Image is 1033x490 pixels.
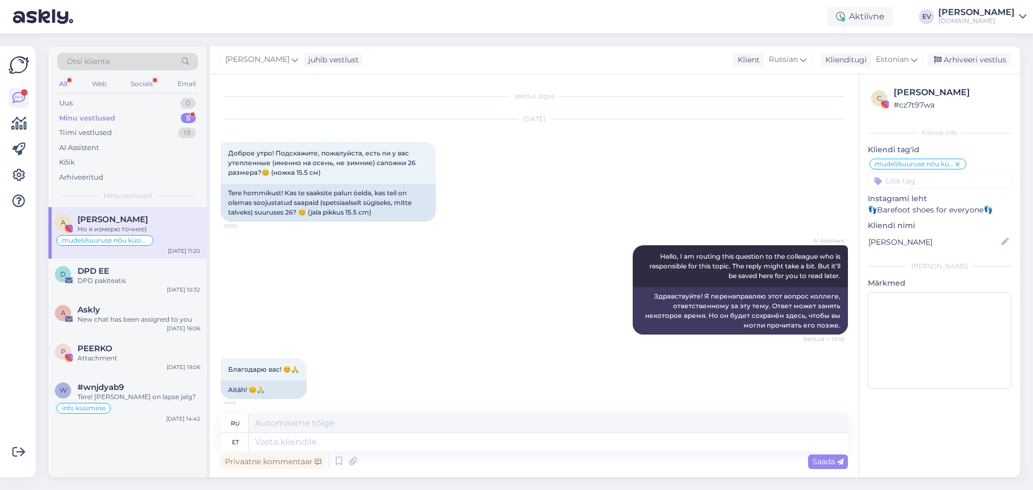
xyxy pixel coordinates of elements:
div: Uus [59,98,73,109]
div: AI Assistent [59,143,99,153]
div: Здравствуйте! Я перенаправляю этот вопрос коллеге, ответственному за эту тему. Ответ может занять... [633,287,848,335]
div: Tiimi vestlused [59,127,112,138]
span: Alena Rambo [77,215,148,224]
span: [PERSON_NAME] [225,54,289,66]
div: Arhiveeritud [59,172,103,183]
div: [DATE] 16:06 [167,324,200,332]
span: w [60,386,67,394]
p: Kliendi nimi [868,220,1011,231]
div: [PERSON_NAME] [894,86,1008,99]
div: 19 [178,127,196,138]
div: 0 [180,98,196,109]
p: Kliendi tag'id [868,144,1011,155]
span: PEERKO [77,344,112,353]
div: ru [231,414,240,432]
div: DPD pakiteatis [77,276,200,286]
span: Доброе утро! Подскажите, пожалуйста, есть ли у вас утепленные (именно на осень, не зимние) сапожк... [228,149,417,176]
span: Minu vestlused [103,191,152,201]
div: 5 [181,113,196,124]
span: AI Assistent [804,237,845,245]
span: Hello, I am routing this question to the colleague who is responsible for this topic. The reply m... [649,252,842,280]
div: Vestlus algas [221,91,848,101]
span: Nähtud ✓ 10:10 [803,335,845,343]
input: Lisa tag [868,173,1011,189]
div: Socials [129,77,155,91]
span: mudeli/suuruse nõu küsimine [62,237,148,244]
div: [DATE] 19:06 [167,363,200,371]
div: Kliendi info [868,128,1011,138]
p: Märkmed [868,278,1011,289]
span: Благодарю вас! 😊🙏 [228,365,299,373]
div: New chat has been assigned to you [77,315,200,324]
span: Otsi kliente [67,56,110,67]
div: juhib vestlust [304,54,359,66]
div: Attachment [77,353,200,363]
div: Но я измерю точнее) [77,224,200,234]
div: Privaatne kommentaar [221,455,326,469]
span: DPD EE [77,266,109,276]
div: [DOMAIN_NAME] [938,17,1015,25]
div: [PERSON_NAME] [938,8,1015,17]
span: 10:10 [224,222,264,230]
div: [DATE] 14:42 [166,415,200,423]
div: Email [175,77,198,91]
span: Saada [812,457,844,466]
div: All [57,77,69,91]
span: A [61,309,66,317]
span: info küsimine [62,405,105,411]
div: EV [919,9,934,24]
span: 10:13 [224,400,264,408]
img: Askly Logo [9,55,29,75]
span: mudeli/suuruse nõu küsimine [875,161,954,167]
input: Lisa nimi [868,236,999,248]
span: Askly [77,305,100,315]
div: Aitäh! 😊🙏 [221,381,307,399]
div: # cz7t97wa [894,99,1008,111]
div: [DATE] 10:32 [167,286,200,294]
div: Minu vestlused [59,113,115,124]
div: [DATE] [221,114,848,124]
div: [DATE] 11:20 [168,247,200,255]
div: Aktiivne [827,7,893,26]
div: Klient [733,54,760,66]
div: Tere hommikust! Kas te saaksite palun öelda, kas teil on olemas soojustatud saapaid (spetsiaalsel... [221,184,436,222]
span: Estonian [876,54,909,66]
a: [PERSON_NAME][DOMAIN_NAME] [938,8,1027,25]
span: #wnjdyab9 [77,382,124,392]
div: Tere! [PERSON_NAME] on lapse jalg? [77,392,200,402]
div: Klienditugi [821,54,867,66]
div: Web [90,77,109,91]
span: D [60,270,66,278]
span: Russian [769,54,798,66]
div: Kõik [59,157,75,168]
div: [PERSON_NAME] [868,261,1011,271]
p: 👣Barefoot shoes for everyone👣 [868,204,1011,216]
p: Instagrami leht [868,193,1011,204]
span: P [61,347,66,356]
span: A [61,218,66,226]
div: Arhiveeri vestlus [928,53,1010,67]
div: et [232,433,239,451]
span: c [877,94,882,102]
